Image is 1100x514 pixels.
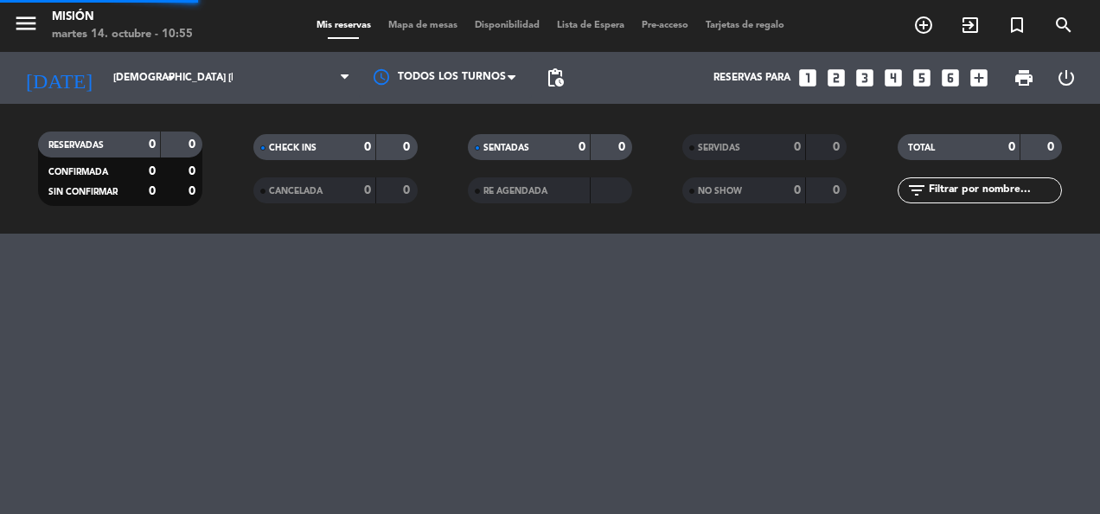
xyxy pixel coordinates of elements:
[466,21,548,30] span: Disponibilidad
[1053,15,1074,35] i: search
[927,181,1061,200] input: Filtrar por nombre...
[633,21,697,30] span: Pre-acceso
[13,10,39,36] i: menu
[189,165,199,177] strong: 0
[906,180,927,201] i: filter_list
[794,141,801,153] strong: 0
[796,67,819,89] i: looks_one
[189,138,199,151] strong: 0
[13,59,105,97] i: [DATE]
[825,67,847,89] i: looks_two
[548,21,633,30] span: Lista de Espera
[882,67,905,89] i: looks_4
[149,185,156,197] strong: 0
[1007,15,1027,35] i: turned_in_not
[13,10,39,42] button: menu
[48,168,108,177] span: CONFIRMADA
[269,187,323,196] span: CANCELADA
[1008,141,1015,153] strong: 0
[149,165,156,177] strong: 0
[713,72,790,84] span: Reservas para
[697,21,793,30] span: Tarjetas de regalo
[908,144,935,152] span: TOTAL
[149,138,156,151] strong: 0
[1047,141,1058,153] strong: 0
[483,144,529,152] span: SENTADAS
[698,144,740,152] span: SERVIDAS
[794,184,801,196] strong: 0
[189,185,199,197] strong: 0
[833,184,843,196] strong: 0
[269,144,317,152] span: CHECK INS
[48,188,118,196] span: SIN CONFIRMAR
[161,67,182,88] i: arrow_drop_down
[364,184,371,196] strong: 0
[52,9,193,26] div: Misión
[854,67,876,89] i: looks_3
[52,26,193,43] div: martes 14. octubre - 10:55
[380,21,466,30] span: Mapa de mesas
[833,141,843,153] strong: 0
[545,67,566,88] span: pending_actions
[913,15,934,35] i: add_circle_outline
[48,141,104,150] span: RESERVADAS
[911,67,933,89] i: looks_5
[403,184,413,196] strong: 0
[968,67,990,89] i: add_box
[579,141,585,153] strong: 0
[364,141,371,153] strong: 0
[1014,67,1034,88] span: print
[483,187,547,196] span: RE AGENDADA
[939,67,962,89] i: looks_6
[618,141,629,153] strong: 0
[698,187,742,196] span: NO SHOW
[1056,67,1077,88] i: power_settings_new
[403,141,413,153] strong: 0
[308,21,380,30] span: Mis reservas
[960,15,981,35] i: exit_to_app
[1045,52,1087,104] div: LOG OUT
